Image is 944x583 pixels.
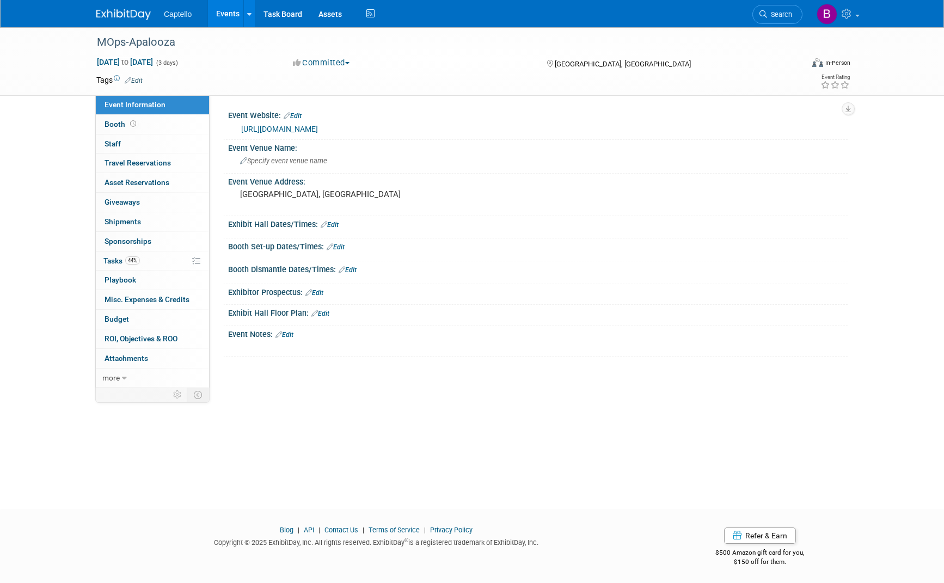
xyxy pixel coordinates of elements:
a: Staff [96,134,209,154]
a: Edit [339,266,357,274]
div: Event Format [738,57,850,73]
sup: ® [404,537,408,543]
a: Playbook [96,271,209,290]
span: Attachments [105,354,148,363]
a: Shipments [96,212,209,231]
a: Search [752,5,802,24]
span: Sponsorships [105,237,151,246]
span: Tasks [103,256,140,265]
a: Asset Reservations [96,173,209,192]
td: Toggle Event Tabs [187,388,210,402]
span: Booth [105,120,138,128]
div: In-Person [825,59,850,67]
td: Personalize Event Tab Strip [168,388,187,402]
div: Event Website: [228,107,848,121]
a: Edit [305,289,323,297]
div: Exhibit Hall Floor Plan: [228,305,848,319]
pre: [GEOGRAPHIC_DATA], [GEOGRAPHIC_DATA] [240,189,474,199]
div: Exhibit Hall Dates/Times: [228,216,848,230]
a: Edit [311,310,329,317]
a: Edit [321,221,339,229]
img: Format-Inperson.png [812,58,823,67]
span: Playbook [105,275,136,284]
div: $150 off for them. [672,557,848,567]
a: Edit [125,77,143,84]
a: Attachments [96,349,209,368]
span: Travel Reservations [105,158,171,167]
div: $500 Amazon gift card for you, [672,541,848,566]
span: Giveaways [105,198,140,206]
div: Event Notes: [228,326,848,340]
span: Specify event venue name [240,157,327,165]
td: Tags [96,75,143,85]
a: Giveaways [96,193,209,212]
a: Misc. Expenses & Credits [96,290,209,309]
a: Edit [284,112,302,120]
div: Event Venue Name: [228,140,848,154]
a: Blog [280,526,293,534]
span: ROI, Objectives & ROO [105,334,177,343]
a: more [96,369,209,388]
span: | [421,526,428,534]
a: Edit [327,243,345,251]
div: Event Venue Address: [228,174,848,187]
div: MOps-Apalooza [93,33,786,52]
a: [URL][DOMAIN_NAME] [241,125,318,133]
span: 44% [125,256,140,265]
span: Captello [164,10,192,19]
div: Booth Dismantle Dates/Times: [228,261,848,275]
span: Budget [105,315,129,323]
span: [GEOGRAPHIC_DATA], [GEOGRAPHIC_DATA] [555,60,691,68]
a: Sponsorships [96,232,209,251]
img: Brad Froese [817,4,837,24]
span: | [295,526,302,534]
span: Shipments [105,217,141,226]
div: Booth Set-up Dates/Times: [228,238,848,253]
span: to [120,58,130,66]
img: ExhibitDay [96,9,151,20]
a: Contact Us [324,526,358,534]
span: Event Information [105,100,165,109]
div: Copyright © 2025 ExhibitDay, Inc. All rights reserved. ExhibitDay is a registered trademark of Ex... [96,535,656,548]
a: ROI, Objectives & ROO [96,329,209,348]
a: Edit [275,331,293,339]
span: more [102,373,120,382]
span: Asset Reservations [105,178,169,187]
span: [DATE] [DATE] [96,57,154,67]
button: Committed [289,57,354,69]
a: Privacy Policy [430,526,473,534]
div: Exhibitor Prospectus: [228,284,848,298]
span: | [316,526,323,534]
a: Tasks44% [96,251,209,271]
span: Staff [105,139,121,148]
a: Booth [96,115,209,134]
span: Booth not reserved yet [128,120,138,128]
a: Refer & Earn [724,527,796,544]
span: (3 days) [155,59,178,66]
span: Search [767,10,792,19]
a: Travel Reservations [96,154,209,173]
div: Event Rating [820,75,850,80]
span: Misc. Expenses & Credits [105,295,189,304]
a: API [304,526,314,534]
a: Budget [96,310,209,329]
span: | [360,526,367,534]
a: Terms of Service [369,526,420,534]
a: Event Information [96,95,209,114]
